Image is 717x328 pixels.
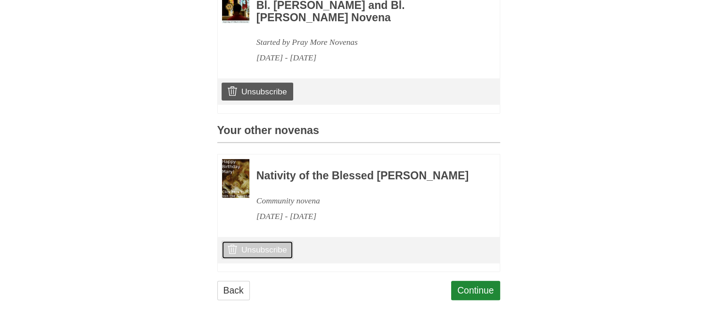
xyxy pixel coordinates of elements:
div: [DATE] - [DATE] [256,209,474,224]
a: Back [217,281,250,300]
div: Started by Pray More Novenas [256,34,474,50]
div: Community novena [256,193,474,209]
div: [DATE] - [DATE] [256,50,474,66]
a: Unsubscribe [222,83,293,101]
h3: Your other novenas [217,125,500,143]
h3: Nativity of the Blessed [PERSON_NAME] [256,170,474,182]
a: Unsubscribe [222,241,293,259]
a: Continue [451,281,500,300]
img: Novena image [222,159,249,198]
